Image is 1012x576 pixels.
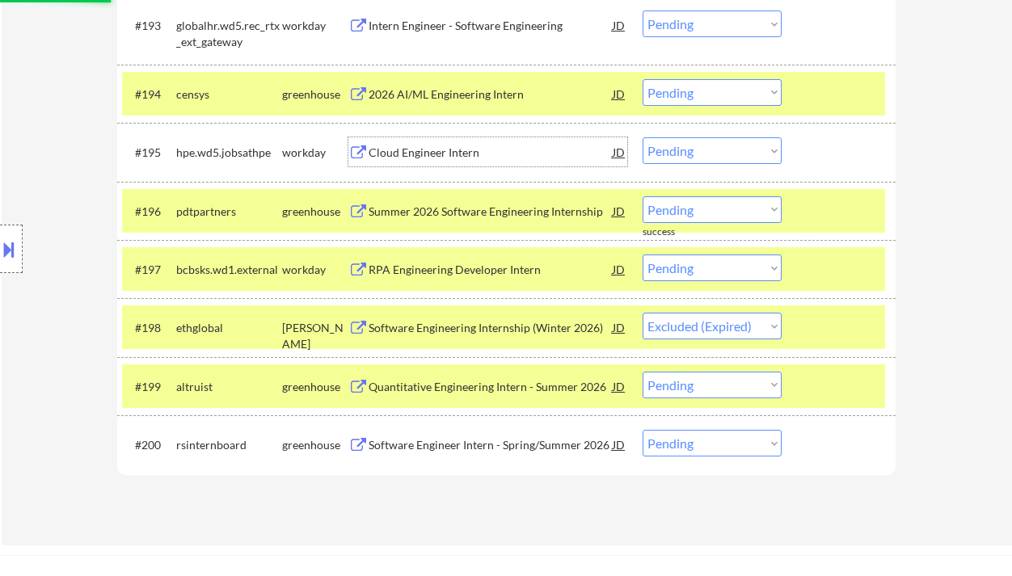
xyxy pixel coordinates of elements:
div: #193 [135,18,163,34]
div: greenhouse [282,437,348,453]
div: JD [611,137,627,166]
div: JD [611,313,627,342]
div: 2026 AI/ML Engineering Intern [369,86,613,103]
div: Software Engineer Intern - Spring/Summer 2026 [369,437,613,453]
div: greenhouse [282,379,348,395]
div: Summer 2026 Software Engineering Internship [369,204,613,220]
div: workday [282,18,348,34]
div: JD [611,372,627,401]
div: greenhouse [282,204,348,220]
div: [PERSON_NAME] [282,320,348,351]
div: workday [282,145,348,161]
div: globalhr.wd5.rec_rtx_ext_gateway [176,18,282,49]
div: JD [611,79,627,108]
div: Intern Engineer - Software Engineering [369,18,613,34]
div: JD [611,196,627,225]
div: JD [611,11,627,40]
div: JD [611,254,627,284]
div: JD [611,430,627,459]
div: #194 [135,86,163,103]
div: Cloud Engineer Intern [369,145,613,161]
div: Software Engineering Internship (Winter 2026) [369,320,613,336]
div: Quantitative Engineering Intern - Summer 2026 [369,379,613,395]
div: greenhouse [282,86,348,103]
div: workday [282,262,348,278]
div: #200 [135,437,163,453]
div: success [643,225,707,239]
div: censys [176,86,282,103]
div: RPA Engineering Developer Intern [369,262,613,278]
div: rsinternboard [176,437,282,453]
